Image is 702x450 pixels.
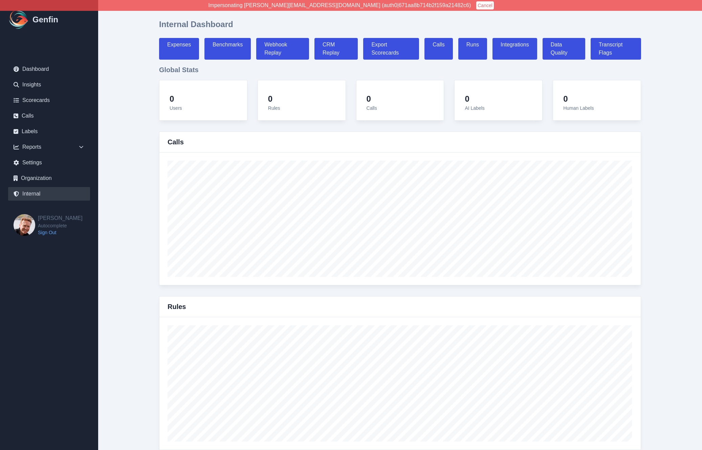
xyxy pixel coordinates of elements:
h3: Rules [168,302,186,311]
button: Cancel [476,1,494,9]
span: AI Labels [465,105,484,111]
h2: [PERSON_NAME] [38,214,83,222]
a: Export Scorecards [363,38,419,60]
a: Integrations [492,38,537,60]
a: Transcript Flags [591,38,641,60]
a: Benchmarks [204,38,251,60]
h4: 0 [268,94,280,104]
a: Expenses [159,38,199,60]
a: Internal [8,187,90,201]
a: Calls [424,38,453,60]
a: Scorecards [8,94,90,107]
span: Human Labels [563,105,594,111]
a: Calls [8,109,90,123]
a: Sign Out [38,229,83,236]
a: Settings [8,156,90,169]
span: Calls [367,105,377,111]
img: Logo [8,9,30,30]
h4: 0 [367,94,377,104]
a: CRM Replay [314,38,358,60]
a: Insights [8,78,90,91]
h4: 0 [563,94,594,104]
a: Data Quality [543,38,585,60]
h1: Internal Dashboard [159,19,233,30]
div: Reports [8,140,90,154]
a: Webhook Replay [256,38,309,60]
h4: 0 [465,94,484,104]
span: Autocomplete [38,222,83,229]
h1: Genfin [32,14,58,25]
a: Dashboard [8,62,90,76]
a: Labels [8,125,90,138]
a: Runs [458,38,487,60]
span: Users [170,105,182,111]
h4: 0 [170,94,182,104]
h3: Calls [168,137,184,147]
img: Brian Dunagan [14,214,35,236]
a: Organization [8,171,90,185]
h3: Global Stats [159,65,641,75]
span: Rules [268,105,280,111]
